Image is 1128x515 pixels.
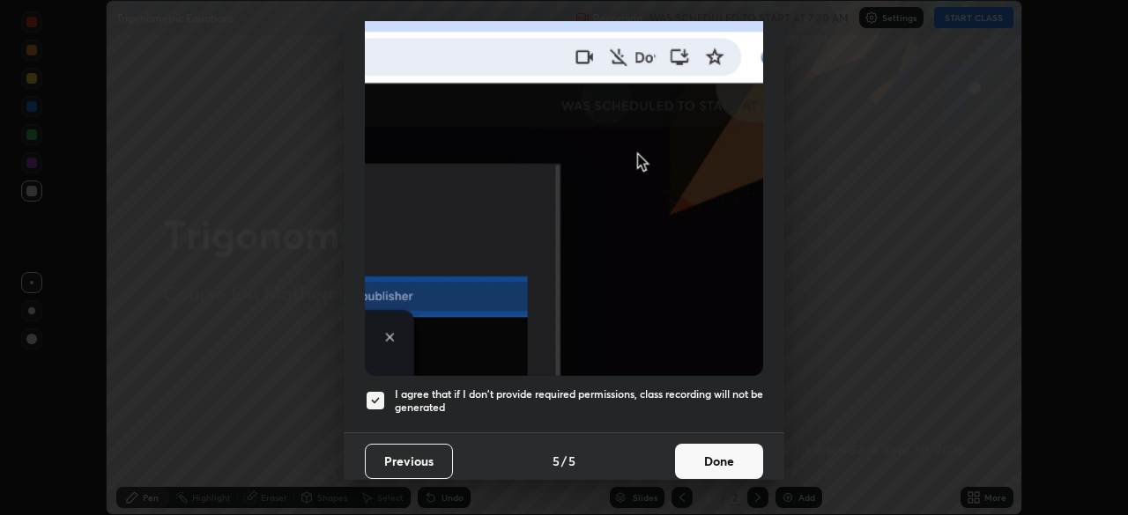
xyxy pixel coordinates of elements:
[561,452,567,470] h4: /
[675,444,763,479] button: Done
[365,444,453,479] button: Previous
[568,452,575,470] h4: 5
[395,387,763,415] h5: I agree that if I don't provide required permissions, class recording will not be generated
[553,452,560,470] h4: 5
